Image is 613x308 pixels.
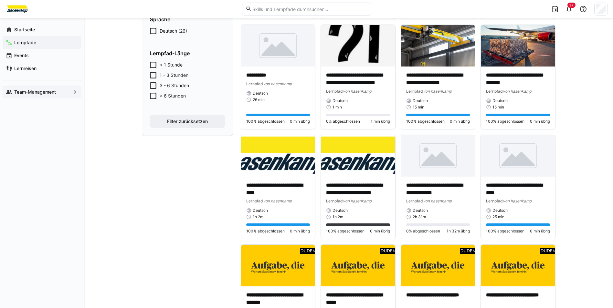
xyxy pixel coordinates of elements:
span: 0 min übrig [290,119,310,124]
span: von hasenkamp [423,199,452,203]
span: Lernpfad [246,81,263,86]
span: Lernpfad [326,199,343,203]
img: image [321,135,395,177]
img: image [401,25,475,67]
span: 100% abgeschlossen [486,229,524,234]
span: 0 min übrig [370,229,390,234]
span: 15 min [492,105,504,110]
img: image [481,245,555,286]
span: Deutsch [492,208,508,213]
span: Deutsch [333,98,348,103]
img: image [401,245,475,286]
span: 1 - 3 Stunden [160,72,188,78]
span: Lernpfad [406,89,423,94]
button: Filter zurücksetzen [150,115,225,128]
span: von hasenkamp [503,89,532,94]
span: 100% abgeschlossen [486,119,524,124]
span: Deutsch [253,91,268,96]
span: 1h 32m übrig [447,229,470,234]
span: von hasenkamp [423,89,452,94]
span: 0% abgeschlossen [406,229,440,234]
img: image [241,245,315,286]
h4: Sprache [150,16,225,23]
span: Filter zurücksetzen [166,118,209,125]
span: 1h 2m [253,214,263,220]
img: image [241,25,315,67]
span: von hasenkamp [503,199,532,203]
span: Deutsch [492,98,508,103]
span: 0 min übrig [290,229,310,234]
img: image [401,135,475,177]
img: image [321,25,395,67]
span: 25 min [492,214,504,220]
span: Deutsch [333,208,348,213]
span: > 6 Stunden [160,93,186,99]
span: 1h 2m [333,214,343,220]
span: von hasenkamp [263,199,292,203]
span: 100% abgeschlossen [406,119,445,124]
img: image [321,245,395,286]
span: von hasenkamp [263,81,292,86]
span: 1 min [333,105,342,110]
span: Lernpfad [246,199,263,203]
img: image [241,135,315,177]
span: 26 min [253,97,265,102]
span: 1 min übrig [371,119,390,124]
span: Lernpfad [406,199,423,203]
span: 0% abgeschlossen [326,119,360,124]
span: von hasenkamp [343,89,372,94]
span: Lernpfad [486,199,503,203]
input: Skills und Lernpfade durchsuchen… [252,6,367,12]
span: 100% abgeschlossen [246,119,285,124]
span: 0 min übrig [450,119,470,124]
span: Deutsch [413,98,428,103]
span: < 1 Stunde [160,62,183,68]
span: Deutsch [413,208,428,213]
span: 2h 31m [413,214,426,220]
span: Lernpfad [486,89,503,94]
span: 0 min übrig [530,229,550,234]
span: 0 min übrig [530,119,550,124]
img: image [481,25,555,67]
span: von hasenkamp [343,199,372,203]
span: 100% abgeschlossen [246,229,285,234]
span: Deutsch (26) [160,28,187,34]
img: image [481,135,555,177]
span: 9+ [569,3,574,7]
h4: Lernpfad-Länge [150,50,225,56]
span: 15 min [413,105,424,110]
span: Lernpfad [326,89,343,94]
span: Deutsch [253,208,268,213]
span: 100% abgeschlossen [326,229,365,234]
span: 3 - 6 Stunden [160,82,189,89]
